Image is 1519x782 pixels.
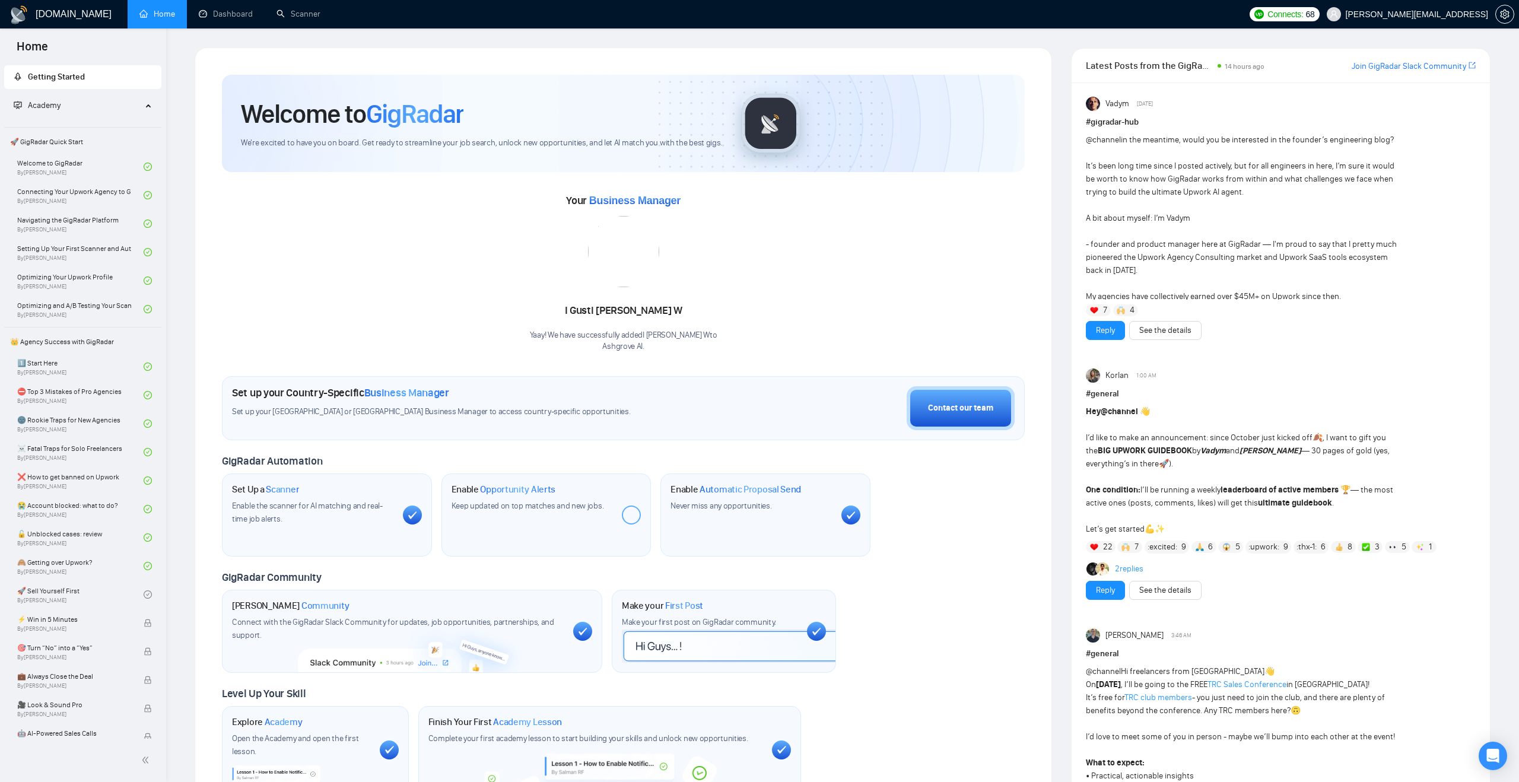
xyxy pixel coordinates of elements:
[144,163,152,171] span: check-circle
[1402,541,1406,553] span: 5
[222,571,322,584] span: GigRadar Community
[1145,524,1155,534] span: 💪
[232,617,554,640] span: Connect with the GigRadar Slack Community for updates, job opportunities, partnerships, and support.
[1105,629,1164,642] span: [PERSON_NAME]
[1264,666,1275,676] span: 👋
[144,562,152,570] span: check-circle
[907,386,1015,430] button: Contact our team
[199,9,253,19] a: dashboardDashboard
[232,386,449,399] h1: Set up your Country-Specific
[144,220,152,228] span: check-circle
[1335,543,1343,551] img: 👍
[1086,647,1476,660] h1: # general
[1240,446,1301,456] strong: [PERSON_NAME]
[1362,543,1370,551] img: ✅
[144,505,152,513] span: check-circle
[1086,387,1476,400] h1: # general
[452,484,556,495] h1: Enable
[14,72,22,81] span: rocket
[17,439,144,465] a: ☠️ Fatal Traps for Solo FreelancersBy[PERSON_NAME]
[17,682,131,689] span: By [PERSON_NAME]
[566,194,681,207] span: Your
[17,182,144,208] a: Connecting Your Upwork Agency to GigRadarBy[PERSON_NAME]
[588,216,659,287] img: error
[1096,679,1121,689] strong: [DATE]
[1086,758,1145,768] strong: What to expect:
[480,484,555,495] span: Opportunity Alerts
[741,94,800,153] img: gigradar-logo.png
[1086,628,1100,643] img: Viktor Ostashevskyi
[141,754,153,766] span: double-left
[17,711,131,718] span: By [PERSON_NAME]
[1313,433,1323,443] span: 🍂
[670,484,801,495] h1: Enable
[1115,563,1143,575] a: 2replies
[1086,406,1138,417] strong: Hey
[1207,679,1286,689] a: TRC Sales Conference
[14,100,61,110] span: Academy
[1105,369,1129,382] span: Korlan
[17,699,131,711] span: 🎥 Look & Sound Pro
[144,391,152,399] span: check-circle
[232,406,702,418] span: Set up your [GEOGRAPHIC_DATA] or [GEOGRAPHIC_DATA] Business Manager to access country-specific op...
[1130,304,1135,316] span: 4
[1086,581,1125,600] button: Reply
[5,130,160,154] span: 🚀 GigRadar Quick Start
[222,454,322,468] span: GigRadar Automation
[144,533,152,542] span: check-circle
[1137,98,1153,109] span: [DATE]
[17,727,131,739] span: 🤖 AI-Powered Sales Calls
[530,341,717,352] p: Ashgrove AI .
[17,654,131,661] span: By [PERSON_NAME]
[622,600,703,612] h1: Make your
[265,716,303,728] span: Academy
[1090,543,1098,551] img: ❤️
[1200,446,1226,456] strong: Vadym
[232,600,349,612] h1: [PERSON_NAME]
[1086,368,1100,383] img: Korlan
[1086,116,1476,129] h1: # gigradar-hub
[17,625,131,632] span: By [PERSON_NAME]
[1495,9,1514,19] a: setting
[144,305,152,313] span: check-circle
[1086,562,1099,576] img: Sergei Badalian
[28,72,85,82] span: Getting Started
[1479,742,1507,770] div: Open Intercom Messenger
[1139,584,1191,597] a: See the details
[1096,324,1115,337] a: Reply
[452,501,604,511] span: Keep updated on top matches and new jobs.
[1416,543,1424,551] img: ✨
[5,330,160,354] span: 👑 Agency Success with GigRadar
[364,386,449,399] span: Business Manager
[428,733,748,743] span: Complete your first academy lesson to start building your skills and unlock new opportunities.
[1103,541,1113,553] span: 22
[1283,541,1288,553] span: 9
[928,402,993,415] div: Contact our team
[1208,541,1213,553] span: 6
[17,268,144,294] a: Optimizing Your Upwork ProfileBy[PERSON_NAME]
[1086,133,1397,395] div: in the meantime, would you be interested in the founder’s engineering blog? It’s been long time s...
[1496,9,1514,19] span: setting
[1105,97,1129,110] span: Vadym
[144,419,152,428] span: check-circle
[14,101,22,109] span: fund-projection-screen
[232,733,359,756] span: Open the Academy and open the first lesson.
[1086,485,1140,495] strong: One condition:
[232,484,299,495] h1: Set Up a
[700,484,801,495] span: Automatic Proposal Send
[144,276,152,285] span: check-circle
[1155,524,1165,534] span: ✨
[232,716,303,728] h1: Explore
[144,476,152,485] span: check-circle
[222,687,306,700] span: Level Up Your Skill
[1469,60,1476,71] a: export
[17,411,144,437] a: 🌚 Rookie Traps for New AgenciesBy[PERSON_NAME]
[298,618,526,672] img: slackcommunity-bg.png
[144,363,152,371] span: check-circle
[1254,9,1264,19] img: upwork-logo.png
[144,676,152,684] span: lock
[1121,543,1130,551] img: 🙌
[622,617,776,627] span: Make your first post on GigRadar community.
[1248,541,1279,554] span: :upwork:
[1086,135,1121,145] span: @channel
